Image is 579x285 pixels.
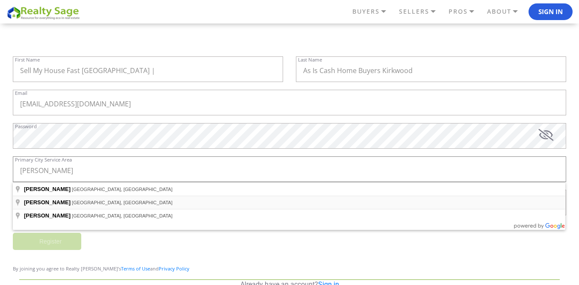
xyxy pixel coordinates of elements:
[24,212,71,219] span: [PERSON_NAME]
[13,265,189,272] span: By joining you agree to Realty [PERSON_NAME]’s and
[24,199,71,206] span: [PERSON_NAME]
[485,4,529,19] a: ABOUT
[298,57,322,62] label: Last Name
[121,265,150,272] a: Terms of Use
[15,57,40,62] label: First Name
[397,4,446,19] a: SELLERS
[15,157,72,162] label: Primary City Service Area
[72,213,172,218] span: [GEOGRAPHIC_DATA], [GEOGRAPHIC_DATA]
[350,4,397,19] a: BUYERS
[15,124,37,129] label: Password
[72,187,172,192] span: [GEOGRAPHIC_DATA], [GEOGRAPHIC_DATA]
[159,265,189,272] a: Privacy Policy
[6,5,83,20] img: REALTY SAGE
[15,91,27,95] label: Email
[72,200,172,205] span: [GEOGRAPHIC_DATA], [GEOGRAPHIC_DATA]
[529,3,573,21] button: Sign In
[24,186,71,192] span: [PERSON_NAME]
[446,4,485,19] a: PROS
